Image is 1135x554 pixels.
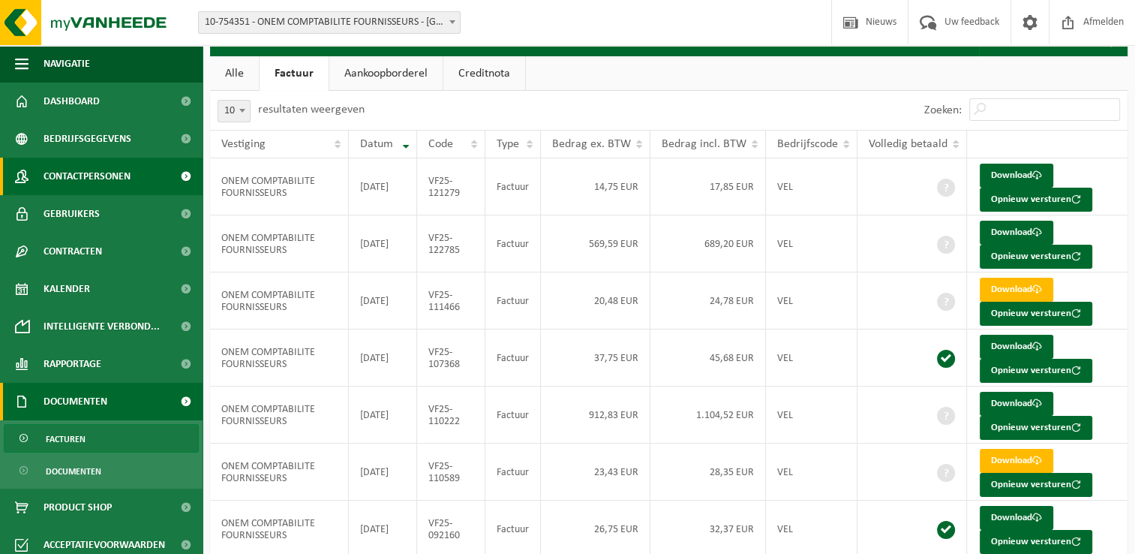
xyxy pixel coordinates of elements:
td: [DATE] [349,215,417,272]
span: Datum [360,138,393,150]
td: 23,43 EUR [541,444,650,501]
td: ONEM COMPTABILITE FOURNISSEURS [210,272,349,330]
td: Factuur [485,215,541,272]
span: Gebruikers [44,195,100,233]
span: Bedrag ex. BTW [552,138,631,150]
td: Factuur [485,330,541,387]
span: Navigatie [44,45,90,83]
span: 10-754351 - ONEM COMPTABILITE FOURNISSEURS - BRUXELLES [198,11,461,34]
a: Download [980,164,1053,188]
span: Kalender [44,270,90,308]
span: 10-754351 - ONEM COMPTABILITE FOURNISSEURS - BRUXELLES [199,12,460,33]
td: VEL [766,158,857,215]
td: ONEM COMPTABILITE FOURNISSEURS [210,387,349,444]
td: Factuur [485,387,541,444]
a: Alle [210,56,259,91]
a: Documenten [4,456,199,485]
td: ONEM COMPTABILITE FOURNISSEURS [210,444,349,501]
td: [DATE] [349,272,417,330]
td: VEL [766,330,857,387]
td: ONEM COMPTABILITE FOURNISSEURS [210,215,349,272]
a: Creditnota [443,56,525,91]
a: Facturen [4,424,199,453]
a: Aankoopborderel [329,56,443,91]
span: Type [497,138,519,150]
a: Download [980,221,1053,245]
a: Download [980,335,1053,359]
label: resultaten weergeven [258,104,365,116]
span: Bedrijfsgegevens [44,120,131,158]
span: Facturen [46,425,86,453]
td: 28,35 EUR [650,444,766,501]
span: Documenten [46,457,101,486]
td: 912,83 EUR [541,387,650,444]
td: VEL [766,272,857,330]
td: 37,75 EUR [541,330,650,387]
span: Bedrijfscode [777,138,838,150]
span: Intelligente verbond... [44,308,160,345]
td: 17,85 EUR [650,158,766,215]
button: Opnieuw versturen [980,416,1092,440]
span: Dashboard [44,83,100,120]
span: Vestiging [221,138,266,150]
button: Opnieuw versturen [980,245,1092,269]
span: Documenten [44,383,107,420]
td: Factuur [485,158,541,215]
a: Download [980,392,1053,416]
td: VF25-107368 [417,330,485,387]
td: VF25-110589 [417,444,485,501]
span: Product Shop [44,489,112,526]
span: Code [428,138,453,150]
td: 569,59 EUR [541,215,650,272]
td: Factuur [485,272,541,330]
button: Opnieuw versturen [980,473,1092,497]
span: Contactpersonen [44,158,131,195]
span: 10 [218,101,250,122]
td: 45,68 EUR [650,330,766,387]
button: Opnieuw versturen [980,302,1092,326]
td: VEL [766,387,857,444]
td: VEL [766,215,857,272]
span: 10 [218,100,251,122]
span: Bedrag incl. BTW [662,138,746,150]
span: Rapportage [44,345,101,383]
td: VEL [766,444,857,501]
td: [DATE] [349,444,417,501]
td: ONEM COMPTABILITE FOURNISSEURS [210,330,349,387]
a: Factuur [260,56,329,91]
button: Opnieuw versturen [980,359,1092,383]
td: 20,48 EUR [541,272,650,330]
label: Zoeken: [924,104,962,116]
td: [DATE] [349,158,417,215]
td: VF25-122785 [417,215,485,272]
span: Contracten [44,233,102,270]
td: 689,20 EUR [650,215,766,272]
td: [DATE] [349,387,417,444]
td: [DATE] [349,330,417,387]
td: 14,75 EUR [541,158,650,215]
a: Download [980,278,1053,302]
a: Download [980,506,1053,530]
td: Factuur [485,444,541,501]
td: VF25-121279 [417,158,485,215]
td: VF25-111466 [417,272,485,330]
td: VF25-110222 [417,387,485,444]
td: 1.104,52 EUR [650,387,766,444]
td: 24,78 EUR [650,272,766,330]
td: ONEM COMPTABILITE FOURNISSEURS [210,158,349,215]
a: Download [980,449,1053,473]
span: Volledig betaald [869,138,947,150]
button: Opnieuw versturen [980,530,1092,554]
button: Opnieuw versturen [980,188,1092,212]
